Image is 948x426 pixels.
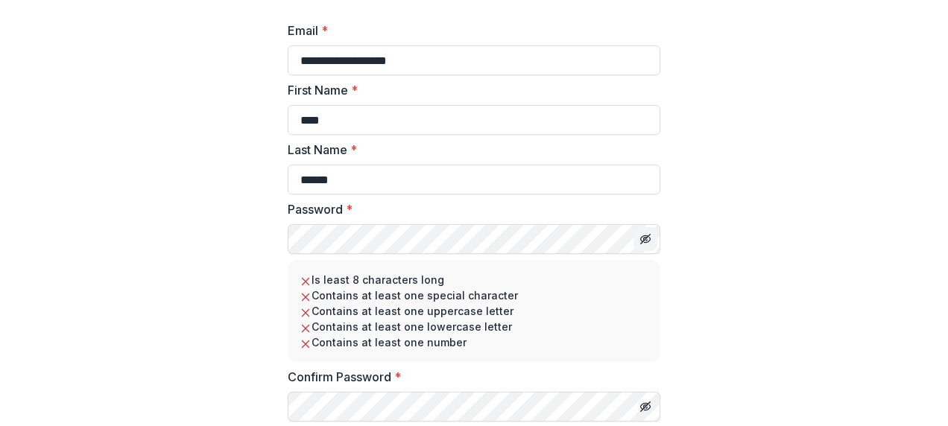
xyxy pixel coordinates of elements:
button: Toggle password visibility [633,395,657,419]
li: Contains at least one lowercase letter [300,319,648,334]
button: Toggle password visibility [633,227,657,251]
label: Password [288,200,651,218]
li: Contains at least one number [300,334,648,350]
li: Contains at least one uppercase letter [300,303,648,319]
label: First Name [288,81,651,99]
label: Last Name [288,141,651,159]
label: Email [288,22,651,39]
label: Confirm Password [288,368,651,386]
li: Contains at least one special character [300,287,648,303]
li: Is least 8 characters long [300,272,648,287]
